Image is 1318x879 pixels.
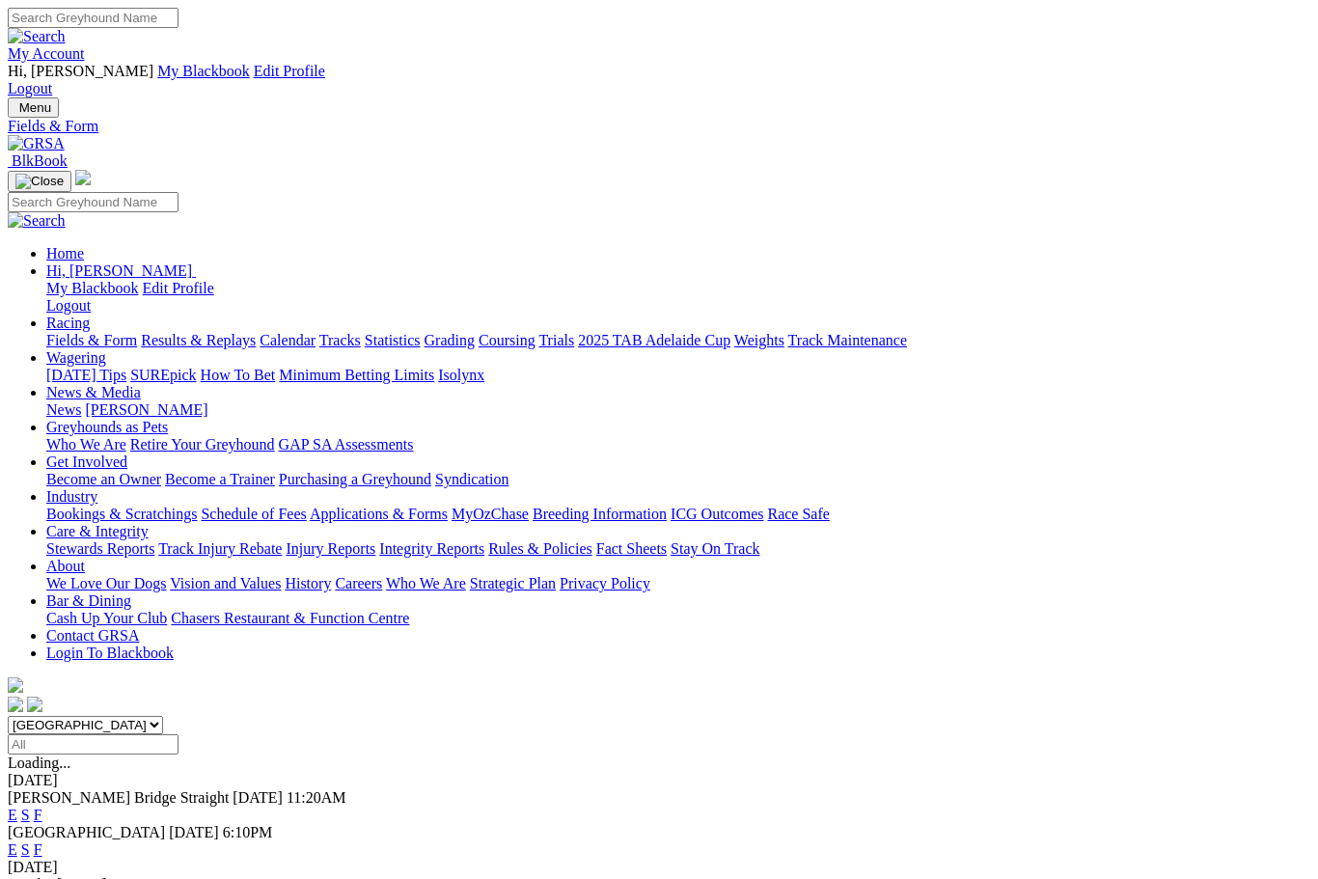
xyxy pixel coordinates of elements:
[46,610,1310,627] div: Bar & Dining
[671,540,759,557] a: Stay On Track
[8,772,1310,789] div: [DATE]
[8,697,23,712] img: facebook.svg
[233,789,283,806] span: [DATE]
[46,645,174,661] a: Login To Blackbook
[46,280,1310,315] div: Hi, [PERSON_NAME]
[46,558,85,574] a: About
[12,152,68,169] span: BlkBook
[46,401,81,418] a: News
[279,471,431,487] a: Purchasing a Greyhound
[21,841,30,858] a: S
[8,212,66,230] img: Search
[85,401,207,418] a: [PERSON_NAME]
[335,575,382,591] a: Careers
[470,575,556,591] a: Strategic Plan
[46,262,196,279] a: Hi, [PERSON_NAME]
[425,332,475,348] a: Grading
[8,80,52,96] a: Logout
[8,789,229,806] span: [PERSON_NAME] Bridge Straight
[8,755,70,771] span: Loading...
[8,152,68,169] a: BlkBook
[8,677,23,693] img: logo-grsa-white.png
[141,332,256,348] a: Results & Replays
[671,506,763,522] a: ICG Outcomes
[46,488,97,505] a: Industry
[286,540,375,557] a: Injury Reports
[201,506,306,522] a: Schedule of Fees
[8,45,85,62] a: My Account
[46,610,167,626] a: Cash Up Your Club
[46,627,139,644] a: Contact GRSA
[8,192,178,212] input: Search
[8,171,71,192] button: Toggle navigation
[46,332,137,348] a: Fields & Form
[538,332,574,348] a: Trials
[46,523,149,539] a: Care & Integrity
[170,575,281,591] a: Vision and Values
[46,506,197,522] a: Bookings & Scratchings
[8,807,17,823] a: E
[46,453,127,470] a: Get Involved
[46,349,106,366] a: Wagering
[287,789,346,806] span: 11:20AM
[260,332,316,348] a: Calendar
[46,297,91,314] a: Logout
[46,419,168,435] a: Greyhounds as Pets
[46,540,1310,558] div: Care & Integrity
[46,262,192,279] span: Hi, [PERSON_NAME]
[8,859,1310,876] div: [DATE]
[310,506,448,522] a: Applications & Forms
[279,367,434,383] a: Minimum Betting Limits
[46,471,1310,488] div: Get Involved
[319,332,361,348] a: Tracks
[157,63,250,79] a: My Blackbook
[46,575,166,591] a: We Love Our Dogs
[19,100,51,115] span: Menu
[46,367,126,383] a: [DATE] Tips
[8,841,17,858] a: E
[8,28,66,45] img: Search
[21,807,30,823] a: S
[8,118,1310,135] a: Fields & Form
[75,170,91,185] img: logo-grsa-white.png
[46,436,1310,453] div: Greyhounds as Pets
[8,734,178,755] input: Select date
[8,63,1310,97] div: My Account
[8,824,165,840] span: [GEOGRAPHIC_DATA]
[46,592,131,609] a: Bar & Dining
[158,540,282,557] a: Track Injury Rebate
[254,63,325,79] a: Edit Profile
[767,506,829,522] a: Race Safe
[8,97,59,118] button: Toggle navigation
[386,575,466,591] a: Who We Are
[438,367,484,383] a: Isolynx
[46,506,1310,523] div: Industry
[46,384,141,400] a: News & Media
[46,436,126,453] a: Who We Are
[46,315,90,331] a: Racing
[15,174,64,189] img: Close
[365,332,421,348] a: Statistics
[435,471,508,487] a: Syndication
[8,63,153,79] span: Hi, [PERSON_NAME]
[130,367,196,383] a: SUREpick
[34,841,42,858] a: F
[27,697,42,712] img: twitter.svg
[488,540,592,557] a: Rules & Policies
[46,575,1310,592] div: About
[788,332,907,348] a: Track Maintenance
[46,540,154,557] a: Stewards Reports
[8,8,178,28] input: Search
[452,506,529,522] a: MyOzChase
[578,332,730,348] a: 2025 TAB Adelaide Cup
[279,436,414,453] a: GAP SA Assessments
[34,807,42,823] a: F
[46,332,1310,349] div: Racing
[285,575,331,591] a: History
[46,367,1310,384] div: Wagering
[379,540,484,557] a: Integrity Reports
[734,332,784,348] a: Weights
[46,245,84,261] a: Home
[8,135,65,152] img: GRSA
